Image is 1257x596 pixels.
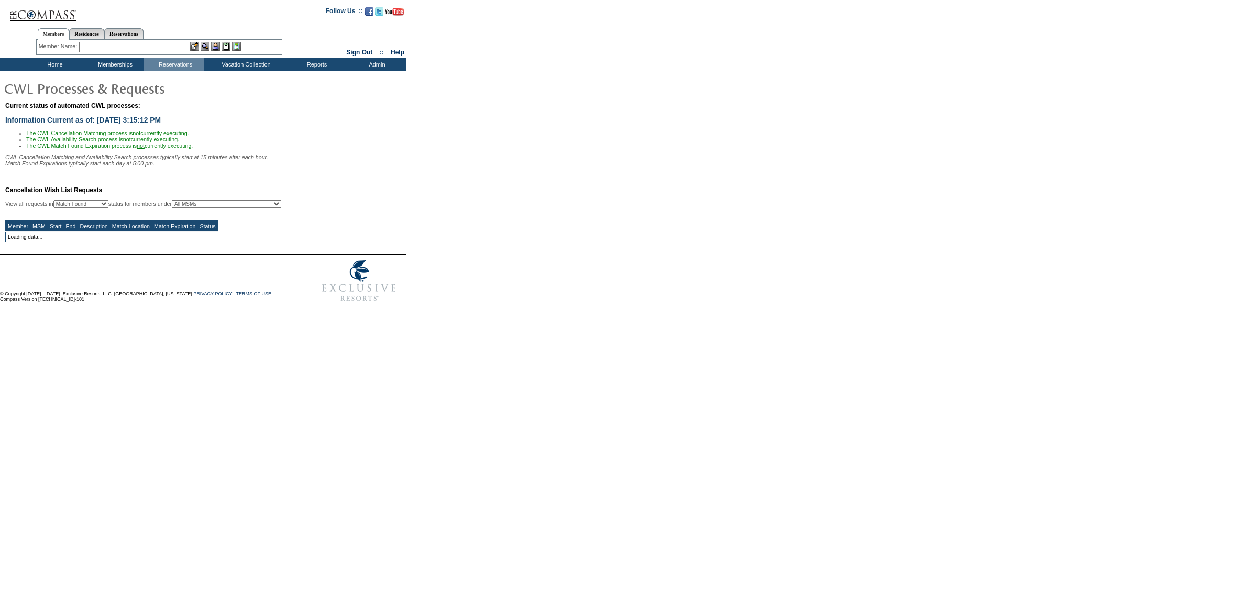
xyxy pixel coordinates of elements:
img: Subscribe to our YouTube Channel [385,8,404,16]
a: Help [391,49,404,56]
a: Match Expiration [154,223,195,229]
span: :: [380,49,384,56]
a: Subscribe to our YouTube Channel [385,10,404,17]
span: The CWL Cancellation Matching process is currently executing. [26,130,189,136]
a: Match Location [112,223,150,229]
u: not [123,136,131,142]
a: Member [8,223,28,229]
span: The CWL Availability Search process is currently executing. [26,136,179,142]
img: Exclusive Resorts [312,255,406,307]
a: Become our fan on Facebook [365,10,373,17]
a: MSM [32,223,46,229]
img: Become our fan on Facebook [365,7,373,16]
a: End [65,223,75,229]
td: Memberships [84,58,144,71]
span: The CWL Match Found Expiration process is currently executing. [26,142,193,149]
u: not [137,142,145,149]
img: Follow us on Twitter [375,7,383,16]
div: Member Name: [39,42,79,51]
span: Cancellation Wish List Requests [5,186,102,194]
img: Reservations [222,42,230,51]
td: Follow Us :: [326,6,363,19]
span: Information Current as of: [DATE] 3:15:12 PM [5,116,161,124]
td: Reports [285,58,346,71]
img: Impersonate [211,42,220,51]
span: Current status of automated CWL processes: [5,102,140,109]
a: Description [80,223,107,229]
td: Reservations [144,58,204,71]
a: Reservations [104,28,144,39]
a: PRIVACY POLICY [193,291,232,296]
img: View [201,42,210,51]
td: Vacation Collection [204,58,285,71]
img: b_calculator.gif [232,42,241,51]
a: Members [38,28,70,40]
td: Home [24,58,84,71]
td: Loading data... [6,232,218,242]
u: not [133,130,140,136]
a: Sign Out [346,49,372,56]
img: b_edit.gif [190,42,199,51]
a: Follow us on Twitter [375,10,383,17]
a: Status [200,223,215,229]
div: CWL Cancellation Matching and Availability Search processes typically start at 15 minutes after e... [5,154,403,167]
a: Start [50,223,62,229]
a: TERMS OF USE [236,291,272,296]
td: Admin [346,58,406,71]
div: View all requests in status for members under [5,200,281,208]
a: Residences [69,28,104,39]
